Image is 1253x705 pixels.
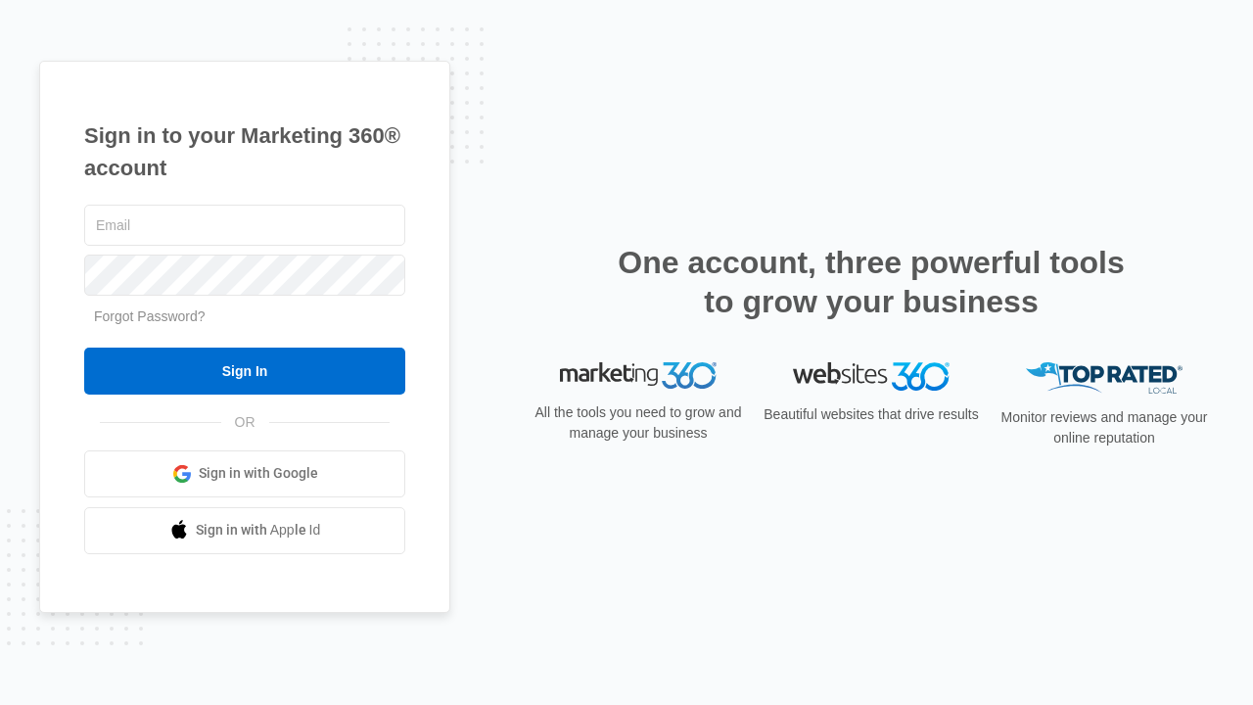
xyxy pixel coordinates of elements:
[94,308,206,324] a: Forgot Password?
[762,404,981,425] p: Beautiful websites that drive results
[612,243,1131,321] h2: One account, three powerful tools to grow your business
[199,463,318,484] span: Sign in with Google
[84,205,405,246] input: Email
[1026,362,1183,395] img: Top Rated Local
[995,407,1214,448] p: Monitor reviews and manage your online reputation
[529,402,748,444] p: All the tools you need to grow and manage your business
[196,520,321,540] span: Sign in with Apple Id
[84,119,405,184] h1: Sign in to your Marketing 360® account
[84,348,405,395] input: Sign In
[793,362,950,391] img: Websites 360
[84,507,405,554] a: Sign in with Apple Id
[560,362,717,390] img: Marketing 360
[84,450,405,497] a: Sign in with Google
[221,412,269,433] span: OR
